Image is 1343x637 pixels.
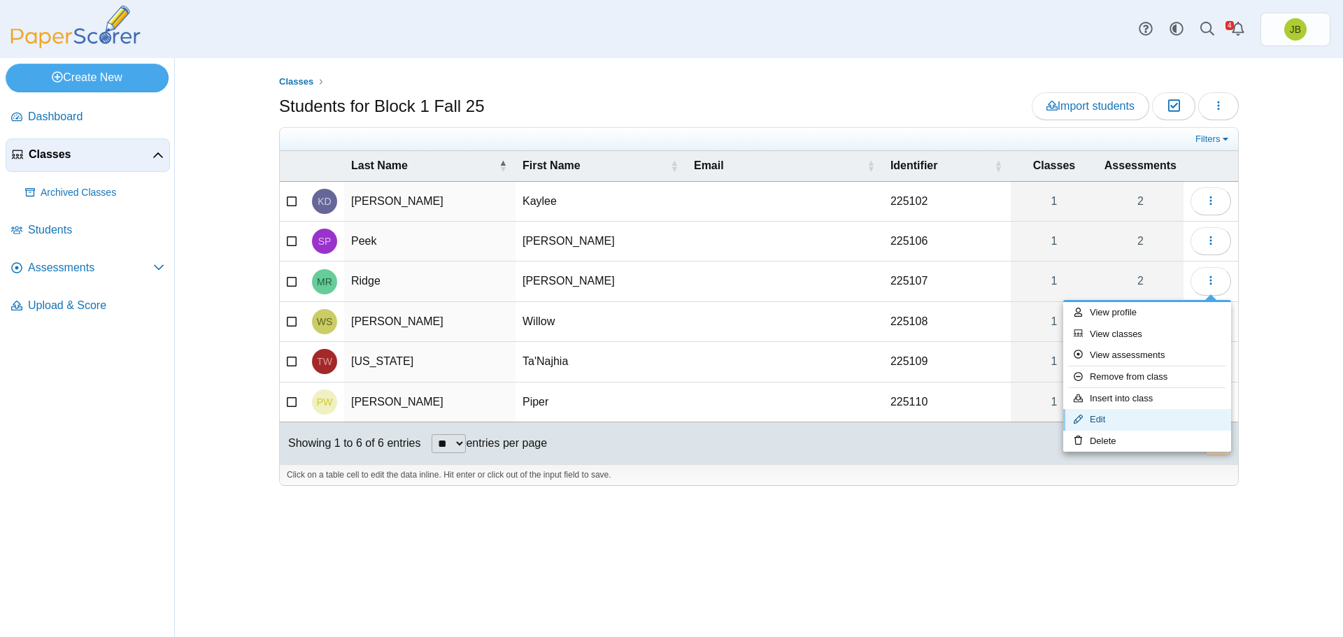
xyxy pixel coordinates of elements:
[867,151,875,180] span: Email : Activate to sort
[1011,302,1097,341] a: 1
[499,151,507,180] span: Last Name : Activate to invert sorting
[1097,222,1184,261] a: 2
[28,260,153,275] span: Assessments
[28,109,164,124] span: Dashboard
[1063,345,1231,366] a: View assessments
[280,422,420,464] div: Showing 1 to 6 of 6 entries
[1032,92,1149,120] a: Import students
[1192,132,1235,146] a: Filters
[317,317,333,327] span: Willow Stroud
[1063,431,1231,452] a: Delete
[694,159,724,171] span: Email
[1011,262,1097,301] a: 1
[344,262,516,301] td: Ridge
[890,159,938,171] span: Identifier
[6,214,170,248] a: Students
[318,236,332,246] span: Stephanie Peek
[466,437,547,449] label: entries per page
[883,262,1011,301] td: 225107
[1097,262,1184,301] a: 2
[351,159,408,171] span: Last Name
[1284,18,1307,41] span: Joel Boyd
[1097,182,1184,221] a: 2
[1011,182,1097,221] a: 1
[20,176,170,210] a: Archived Classes
[279,76,313,87] span: Classes
[1011,382,1097,422] a: 1
[883,302,1011,342] td: 225108
[317,277,332,287] span: Madelyn Ridge
[6,289,170,323] a: Upload & Score
[28,222,164,238] span: Students
[670,151,678,180] span: First Name : Activate to sort
[6,101,170,134] a: Dashboard
[1063,409,1231,430] a: Edit
[1290,24,1301,34] span: Joel Boyd
[516,302,687,342] td: Willow
[344,222,516,262] td: Peek
[1011,222,1097,261] a: 1
[6,138,170,172] a: Classes
[1104,159,1177,171] span: Assessments
[1011,342,1097,381] a: 1
[6,6,145,48] img: PaperScorer
[883,182,1011,222] td: 225102
[6,252,170,285] a: Assessments
[317,397,333,407] span: Piper Willis
[516,262,687,301] td: [PERSON_NAME]
[318,196,331,206] span: Kaylee DuBose
[883,382,1011,422] td: 225110
[1063,324,1231,345] a: View classes
[29,147,152,162] span: Classes
[344,382,516,422] td: [PERSON_NAME]
[883,222,1011,262] td: 225106
[1223,14,1253,45] a: Alerts
[41,186,164,200] span: Archived Classes
[317,357,332,366] span: Ta'Najhia Washington
[516,222,687,262] td: [PERSON_NAME]
[523,159,581,171] span: First Name
[279,94,484,118] h1: Students for Block 1 Fall 25
[883,342,1011,382] td: 225109
[280,464,1238,485] div: Click on a table cell to edit the data inline. Hit enter or click out of the input field to save.
[344,342,516,382] td: [US_STATE]
[276,73,318,91] a: Classes
[1046,100,1135,112] span: Import students
[344,182,516,222] td: [PERSON_NAME]
[1063,388,1231,409] a: Insert into class
[516,182,687,222] td: Kaylee
[344,302,516,342] td: [PERSON_NAME]
[516,382,687,422] td: Piper
[6,38,145,50] a: PaperScorer
[994,151,1002,180] span: Identifier : Activate to sort
[28,298,164,313] span: Upload & Score
[1063,366,1231,387] a: Remove from class
[1033,159,1076,171] span: Classes
[1063,302,1231,323] a: View profile
[1260,13,1330,46] a: Joel Boyd
[516,342,687,382] td: Ta'Najhia
[6,64,169,92] a: Create New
